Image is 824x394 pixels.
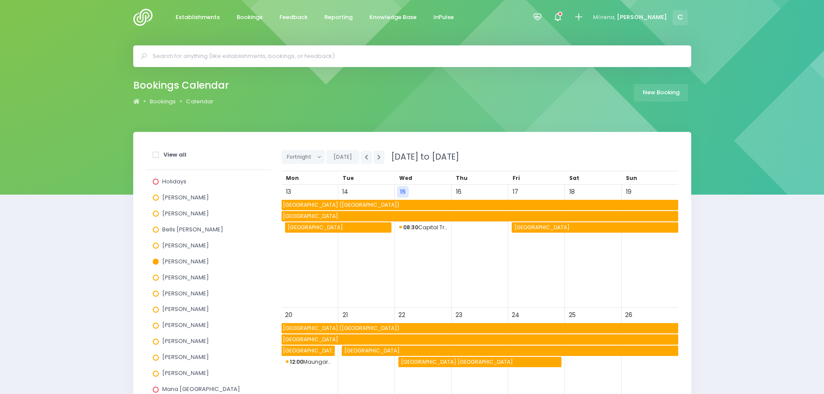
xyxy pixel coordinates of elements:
[513,222,678,233] span: Tawhai School
[162,209,209,218] span: [PERSON_NAME]
[162,257,209,266] span: [PERSON_NAME]
[317,9,360,26] a: Reporting
[433,13,454,22] span: InPulse
[282,200,678,210] span: St Patrick's School (Masterton)
[283,309,295,321] span: 20
[340,186,351,198] span: 14
[162,289,209,298] span: [PERSON_NAME]
[162,241,209,250] span: [PERSON_NAME]
[162,337,209,345] span: [PERSON_NAME]
[162,273,209,282] span: [PERSON_NAME]
[403,224,418,231] strong: 08:30
[282,150,325,164] button: Fortnight
[673,10,688,25] span: C
[279,13,308,22] span: Feedback
[273,9,315,26] a: Feedback
[162,321,209,329] span: [PERSON_NAME]
[282,211,678,221] span: Wellington East Girls' College
[623,309,635,321] span: 26
[426,9,461,26] a: InPulse
[162,177,186,186] span: Holidays
[593,13,616,22] span: Mōrena,
[453,309,465,321] span: 23
[283,186,295,198] span: 13
[400,357,561,367] span: St Anne's School Newtown
[176,13,220,22] span: Establishments
[162,225,223,234] span: Bells [PERSON_NAME]
[399,174,412,182] span: Wed
[623,186,635,198] span: 19
[150,97,176,106] a: Bookings
[164,151,186,159] strong: View all
[626,174,637,182] span: Sun
[162,193,209,202] span: [PERSON_NAME]
[510,309,521,321] span: 24
[153,50,679,63] input: Search for anything (like establishments, bookings, or feedback)
[237,13,263,22] span: Bookings
[162,369,209,377] span: [PERSON_NAME]
[513,174,520,182] span: Fri
[453,186,465,198] span: 16
[456,174,468,182] span: Thu
[282,334,678,345] span: Wellington East Girls' College
[566,186,578,198] span: 18
[133,80,229,91] h2: Bookings Calendar
[510,186,521,198] span: 17
[362,9,424,26] a: Knowledge Base
[399,222,447,233] span: Capital Training
[282,346,335,356] span: Tawhai School
[569,174,579,182] span: Sat
[343,346,678,356] span: Paremata School
[326,150,359,164] button: [DATE]
[386,151,459,163] span: [DATE] to [DATE]
[290,358,303,365] strong: 12:00
[230,9,270,26] a: Bookings
[286,174,299,182] span: Mon
[397,186,409,198] span: 15
[169,9,227,26] a: Establishments
[286,357,334,367] span: Maungaraki Kindergarten
[282,323,678,333] span: St Patrick's School (Masterton)
[343,174,354,182] span: Tue
[617,13,667,22] span: [PERSON_NAME]
[162,305,209,313] span: [PERSON_NAME]
[369,13,417,22] span: Knowledge Base
[396,309,408,321] span: 22
[634,84,688,102] a: New Booking
[566,309,578,321] span: 25
[286,222,391,233] span: Petone Central School
[340,309,351,321] span: 21
[162,353,209,361] span: [PERSON_NAME]
[133,9,158,26] img: Logo
[324,13,353,22] span: Reporting
[287,151,314,163] span: Fortnight
[162,385,240,393] span: Mana [GEOGRAPHIC_DATA]
[186,97,213,106] a: Calendar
